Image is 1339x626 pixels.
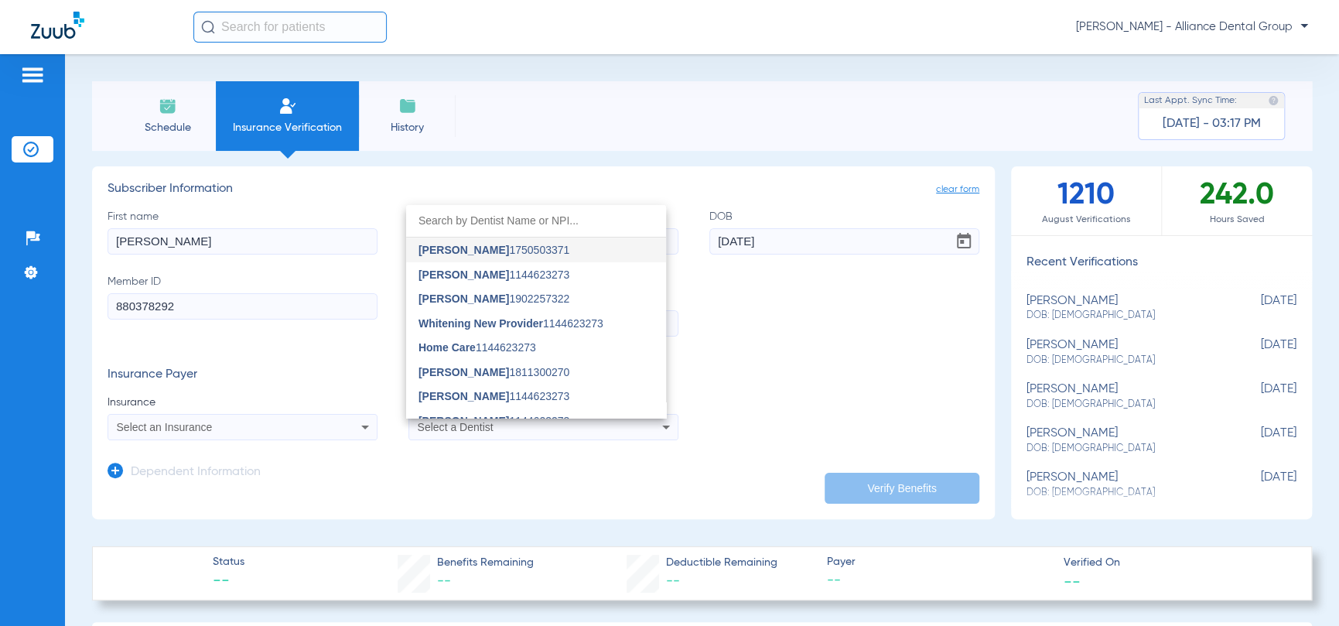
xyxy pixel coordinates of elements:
span: 1144623273 [418,391,569,402]
span: Whitening New Provider [418,317,543,330]
span: Home Care [418,341,476,354]
input: dropdown search [406,205,666,237]
span: [PERSON_NAME] [418,269,509,281]
span: 1144623273 [418,269,569,280]
span: [PERSON_NAME] [418,244,509,256]
span: 1811300270 [418,367,569,378]
span: [PERSON_NAME] [418,366,509,378]
span: [PERSON_NAME] [418,292,509,305]
span: [PERSON_NAME] [418,415,509,427]
span: [PERSON_NAME] [418,390,509,402]
span: 1144623273 [418,342,536,353]
span: 1144623273 [418,318,603,329]
span: 1902257322 [418,293,569,304]
span: 1144623273 [418,416,569,426]
span: 1750503371 [418,245,569,255]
